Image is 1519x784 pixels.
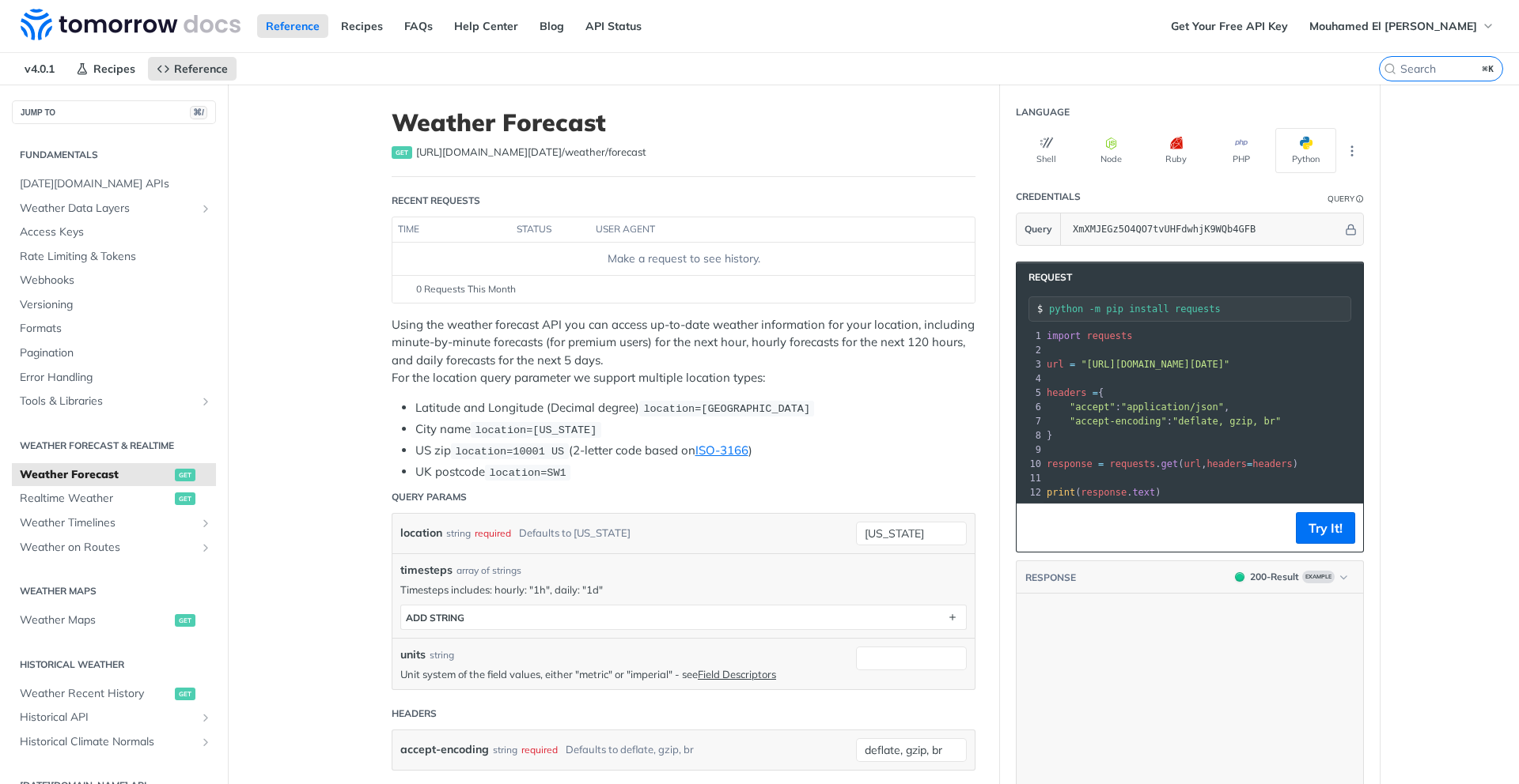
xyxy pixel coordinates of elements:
div: required [475,522,511,545]
div: string [446,522,471,545]
span: get [175,469,195,481]
button: RESPONSE [1025,570,1077,586]
a: FAQs [396,14,441,38]
span: Error Handling [20,370,212,386]
a: Weather Mapsget [12,609,216,632]
a: Reference [148,57,237,81]
a: Error Handling [12,366,216,390]
a: ISO-3166 [695,443,748,458]
span: Reference [174,62,228,76]
span: get [175,614,195,627]
a: Formats [12,317,216,341]
span: get [175,688,195,700]
span: Pagination [20,345,212,361]
span: "deflate, gzip, br" [1172,416,1281,427]
th: status [511,217,590,243]
span: response [1047,458,1093,469]
div: Headers [392,707,437,721]
span: text [1132,487,1155,498]
span: . ( , ) [1047,458,1298,469]
a: Versioning [12,293,216,317]
span: timesteps [400,562,453,579]
div: ADD string [406,612,464,624]
a: Access Keys [12,220,216,244]
p: Unit system of the field values, either "metric" or "imperial" - see [400,667,848,681]
div: string [493,738,517,761]
div: Credentials [1016,190,1081,204]
a: Weather Recent Historyget [12,682,216,706]
a: Recipes [67,57,144,81]
li: UK postcode [415,463,975,481]
a: Help Center [445,14,527,38]
div: Make a request to see history. [399,251,968,267]
button: Shell [1016,128,1077,173]
span: Weather Data Layers [20,201,195,217]
button: Mouhamed El [PERSON_NAME] [1301,14,1503,38]
button: Ruby [1146,128,1206,173]
span: location=[US_STATE] [475,424,597,436]
img: Tomorrow.io Weather API Docs [21,9,241,40]
input: apikey [1065,213,1343,245]
li: Latitude and Longitude (Decimal degree) [415,399,975,417]
div: required [521,738,558,761]
a: Tools & LibrariesShow subpages for Tools & Libraries [12,390,216,413]
a: Reference [257,14,328,38]
span: ⌘/ [190,106,207,119]
div: 12 [1017,485,1044,499]
span: requests [1087,330,1133,341]
a: Weather Forecastget [12,463,216,487]
h2: Historical Weather [12,658,216,672]
span: Example [1302,571,1335,583]
h2: Fundamentals [12,148,216,162]
span: 200 [1235,572,1244,582]
a: Weather TimelinesShow subpages for Weather Timelines [12,511,216,535]
button: JUMP TO⌘/ [12,100,216,124]
div: 8 [1017,428,1044,443]
span: = [1070,359,1075,370]
span: Tools & Libraries [20,394,195,409]
span: Webhooks [20,273,212,288]
button: PHP [1210,128,1271,173]
span: location=10001 US [455,446,564,458]
span: Historical Climate Normals [20,734,195,750]
kbd: ⌘K [1479,61,1498,77]
span: "accept" [1070,401,1116,413]
span: Weather Recent History [20,686,171,702]
div: Language [1016,105,1070,119]
button: 200200-ResultExample [1227,569,1355,585]
span: headers [1206,458,1247,469]
div: 10 [1017,457,1044,471]
button: Hide [1343,221,1359,237]
button: Show subpages for Weather on Routes [199,541,212,554]
div: 6 [1017,400,1044,414]
i: Information [1356,195,1364,203]
div: 4 [1017,371,1044,386]
button: Try It! [1296,512,1355,544]
div: array of strings [456,563,521,578]
button: Show subpages for Tools & Libraries [199,395,212,408]
span: Request [1021,270,1072,285]
div: Recent Requests [392,194,480,208]
div: 9 [1017,443,1044,457]
span: ( . ) [1047,487,1161,498]
span: get [1161,458,1179,469]
span: Historical API [20,710,195,726]
div: 5 [1017,386,1044,400]
span: Weather Timelines [20,515,195,531]
label: units [400,646,426,663]
button: Node [1081,128,1142,173]
span: "[URL][DOMAIN_NAME][DATE]" [1081,359,1229,370]
button: Query [1017,213,1061,245]
div: string [430,648,454,662]
span: headers [1047,387,1087,398]
div: Defaults to deflate, gzip, br [566,738,694,761]
div: 3 [1017,357,1044,371]
span: { [1047,387,1104,398]
span: url [1047,359,1064,370]
label: accept-encoding [400,738,489,761]
a: Realtime Weatherget [12,487,216,511]
span: Weather Maps [20,612,171,628]
span: headers [1252,458,1293,469]
button: Show subpages for Weather Data Layers [199,202,212,215]
button: Show subpages for Historical API [199,711,212,724]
